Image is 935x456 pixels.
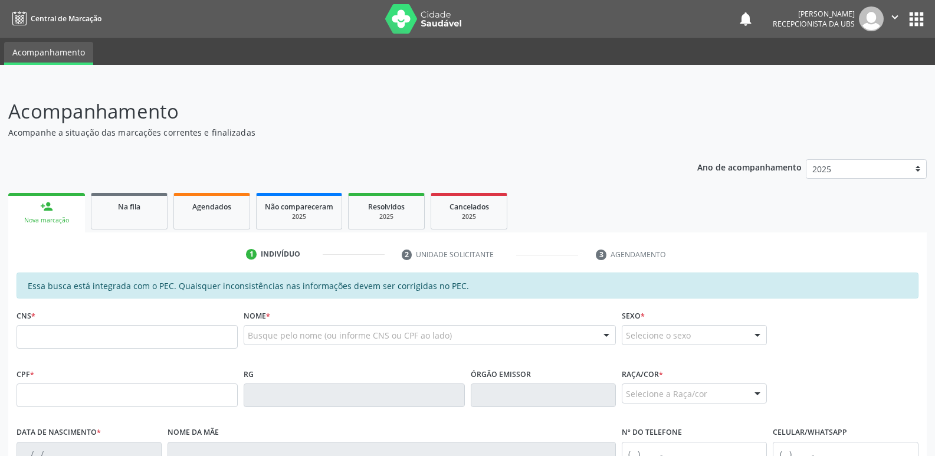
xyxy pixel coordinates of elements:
div: 1 [246,249,257,260]
span: Recepcionista da UBS [773,19,855,29]
label: CPF [17,365,34,383]
div: Nova marcação [17,216,77,225]
div: 2025 [357,212,416,221]
span: Agendados [192,202,231,212]
label: Sexo [622,307,645,325]
label: RG [244,365,254,383]
p: Acompanhe a situação das marcações correntes e finalizadas [8,126,651,139]
a: Central de Marcação [8,9,101,28]
div: 2025 [265,212,333,221]
label: Data de nascimento [17,424,101,442]
div: [PERSON_NAME] [773,9,855,19]
span: Busque pelo nome (ou informe CNS ou CPF ao lado) [248,329,452,342]
a: Acompanhamento [4,42,93,65]
p: Ano de acompanhamento [697,159,802,174]
div: Essa busca está integrada com o PEC. Quaisquer inconsistências nas informações devem ser corrigid... [17,273,918,298]
label: Celular/WhatsApp [773,424,847,442]
span: Não compareceram [265,202,333,212]
button:  [884,6,906,31]
span: Resolvidos [368,202,405,212]
label: Raça/cor [622,365,663,383]
div: 2025 [439,212,498,221]
div: Indivíduo [261,249,300,260]
button: apps [906,9,927,29]
img: img [859,6,884,31]
label: CNS [17,307,35,325]
p: Acompanhamento [8,97,651,126]
button: notifications [737,11,754,27]
div: person_add [40,200,53,213]
span: Na fila [118,202,140,212]
label: Órgão emissor [471,365,531,383]
label: Nº do Telefone [622,424,682,442]
span: Selecione o sexo [626,329,691,342]
label: Nome [244,307,270,325]
span: Selecione a Raça/cor [626,388,707,400]
label: Nome da mãe [168,424,219,442]
span: Central de Marcação [31,14,101,24]
span: Cancelados [450,202,489,212]
i:  [888,11,901,24]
